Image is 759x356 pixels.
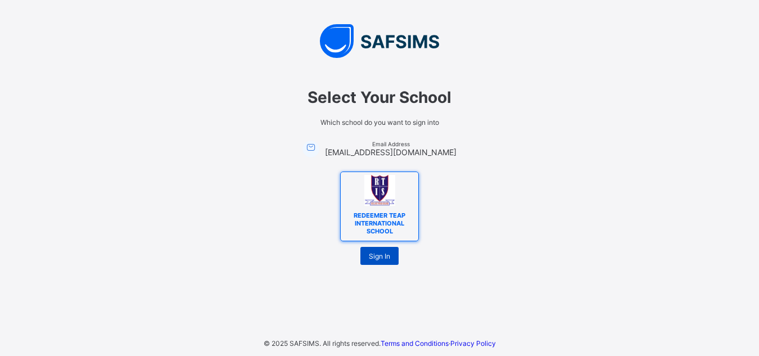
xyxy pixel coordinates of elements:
span: © 2025 SAFSIMS. All rights reserved. [264,339,381,348]
a: Privacy Policy [450,339,496,348]
span: [EMAIL_ADDRESS][DOMAIN_NAME] [325,147,457,157]
img: SAFSIMS Logo [211,24,548,58]
span: Sign In [369,252,390,260]
img: REDEEMER TEAP INTERNATIONAL SCHOOL [364,175,395,206]
span: Which school do you want to sign into [222,118,537,127]
span: Select Your School [222,88,537,107]
span: Email Address [325,141,457,147]
span: · [381,339,496,348]
a: Terms and Conditions [381,339,449,348]
span: REDEEMER TEAP INTERNATIONAL SCHOOL [345,209,414,238]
